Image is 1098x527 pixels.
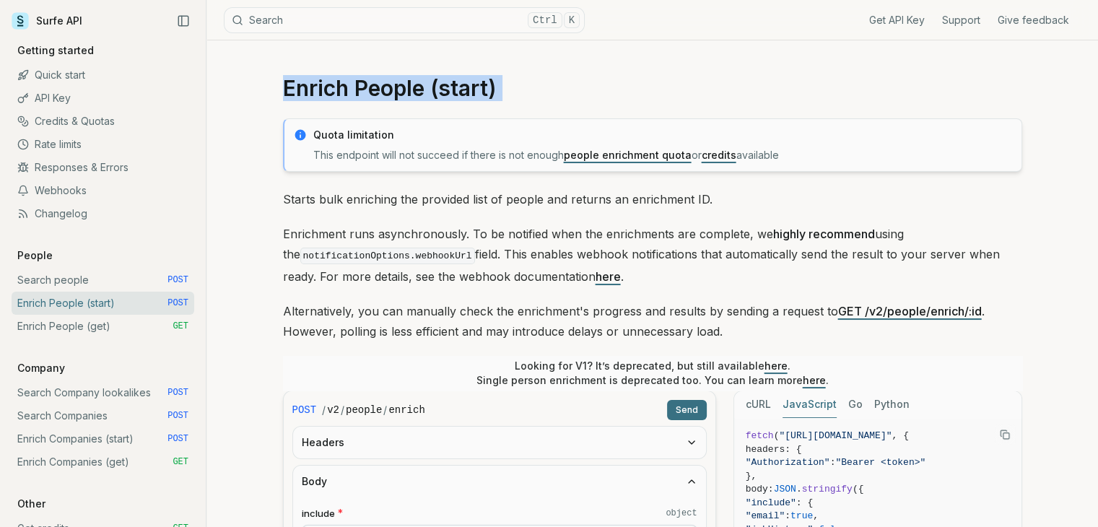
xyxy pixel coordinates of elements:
[12,427,194,450] a: Enrich Companies (start) POST
[853,484,864,495] span: ({
[803,374,826,386] a: here
[327,403,339,417] code: v2
[813,510,819,521] span: ,
[341,403,344,417] span: /
[12,381,194,404] a: Search Company lookalikes POST
[773,227,875,241] strong: highly recommend
[12,156,194,179] a: Responses & Errors
[167,410,188,422] span: POST
[869,13,925,27] a: Get API Key
[313,128,1013,142] p: Quota limitation
[564,12,580,28] kbd: K
[12,404,194,427] a: Search Companies POST
[796,497,813,508] span: : {
[564,149,692,161] a: people enrichment quota
[12,133,194,156] a: Rate limits
[12,179,194,202] a: Webhooks
[293,466,706,497] button: Body
[528,12,562,28] kbd: Ctrl
[283,75,1022,101] h1: Enrich People (start)
[830,457,836,468] span: :
[300,248,475,264] code: notificationOptions.webhookUrl
[774,430,780,441] span: (
[666,508,697,519] code: object
[746,444,802,455] span: headers: {
[702,149,736,161] a: credits
[283,189,1022,209] p: Starts bulk enriching the provided list of people and returns an enrichment ID.
[313,148,1013,162] p: This endpoint will not succeed if there is not enough or available
[346,403,382,417] code: people
[596,269,621,284] a: here
[12,202,194,225] a: Changelog
[848,391,863,418] button: Go
[12,269,194,292] a: Search people POST
[12,87,194,110] a: API Key
[667,400,707,420] button: Send
[746,391,771,418] button: cURL
[802,484,853,495] span: stringify
[994,424,1016,445] button: Copy Text
[12,315,194,338] a: Enrich People (get) GET
[746,430,774,441] span: fetch
[998,13,1069,27] a: Give feedback
[783,391,837,418] button: JavaScript
[167,387,188,398] span: POST
[302,507,335,521] span: include
[476,359,829,388] p: Looking for V1? It’s deprecated, but still available . Single person enrichment is deprecated too...
[764,360,788,372] a: here
[12,292,194,315] a: Enrich People (start) POST
[785,510,790,521] span: :
[173,321,188,332] span: GET
[383,403,387,417] span: /
[167,433,188,445] span: POST
[746,497,796,508] span: "include"
[12,64,194,87] a: Quick start
[293,427,706,458] button: Headers
[774,484,796,495] span: JSON
[838,304,982,318] a: GET /v2/people/enrich/:id
[283,224,1022,287] p: Enrichment runs asynchronously. To be notified when the enrichments are complete, we using the fi...
[12,43,100,58] p: Getting started
[12,450,194,474] a: Enrich Companies (get) GET
[292,403,317,417] span: POST
[167,297,188,309] span: POST
[173,456,188,468] span: GET
[388,403,424,417] code: enrich
[746,471,757,482] span: },
[779,430,892,441] span: "[URL][DOMAIN_NAME]"
[746,484,774,495] span: body:
[892,430,908,441] span: , {
[874,391,910,418] button: Python
[12,110,194,133] a: Credits & Quotas
[322,403,326,417] span: /
[12,10,82,32] a: Surfe API
[167,274,188,286] span: POST
[746,510,785,521] span: "email"
[942,13,980,27] a: Support
[283,301,1022,341] p: Alternatively, you can manually check the enrichment's progress and results by sending a request ...
[835,457,925,468] span: "Bearer <token>"
[12,497,51,511] p: Other
[224,7,585,33] button: SearchCtrlK
[12,248,58,263] p: People
[746,457,830,468] span: "Authorization"
[173,10,194,32] button: Collapse Sidebar
[790,510,813,521] span: true
[796,484,802,495] span: .
[12,361,71,375] p: Company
